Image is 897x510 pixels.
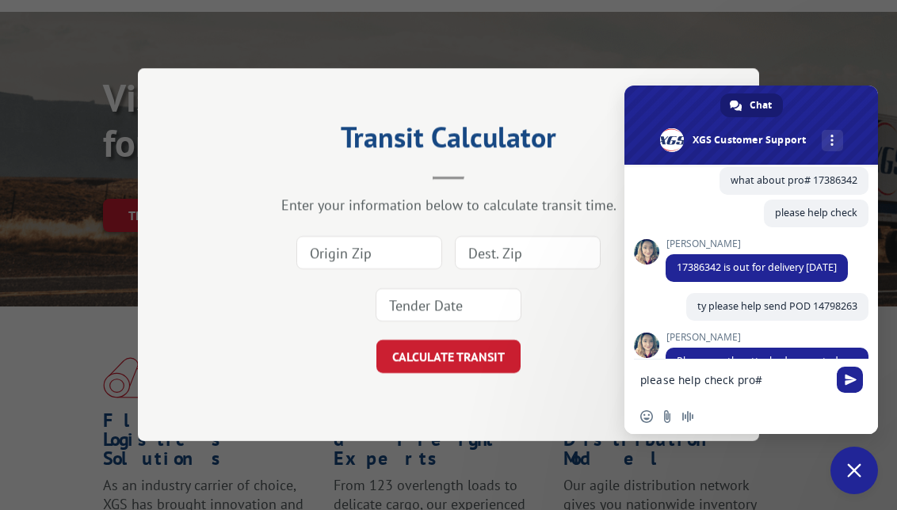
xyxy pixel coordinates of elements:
[681,410,694,423] span: Audio message
[731,173,857,187] span: what about pro# 17386342
[455,237,601,270] input: Dest. Zip
[677,354,838,382] span: Please see the attached requested POD
[376,341,521,374] button: CALCULATE TRANSIT
[677,261,837,274] span: 17386342 is out for delivery [DATE]
[775,206,857,219] span: please help check
[837,367,863,393] span: Send
[750,93,772,117] span: Chat
[720,93,783,117] a: Chat
[296,237,442,270] input: Origin Zip
[217,196,680,215] div: Enter your information below to calculate transit time.
[830,447,878,494] a: Close chat
[666,332,868,343] span: [PERSON_NAME]
[666,238,848,249] span: [PERSON_NAME]
[640,360,830,399] textarea: Compose your message...
[661,410,674,423] span: Send a file
[697,299,857,313] span: ty please help send POD 14798263
[640,410,653,423] span: Insert an emoji
[376,289,521,322] input: Tender Date
[217,126,680,156] h2: Transit Calculator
